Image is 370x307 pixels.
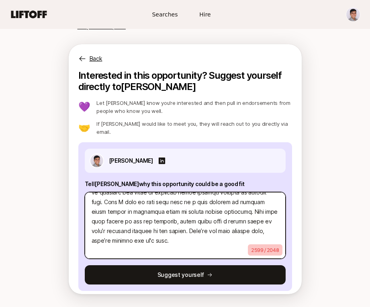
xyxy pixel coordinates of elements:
p: Tell [PERSON_NAME] why this opportunity could be a good fit [85,179,286,189]
p: 2599 / 2048 [248,244,282,256]
img: 173398fe_1c94_4ffa_87dd_f7d90aa795aa.jfif [90,154,103,167]
p: 🤝 [78,123,90,133]
p: 💜 [78,102,90,112]
textarea: 5. Lore ipsumdolor sitame con adi elit seddoei tempo? I'u labo etdolor ma aliquae adminimv quis n... [85,192,286,259]
button: Jeet Jatin Patel [346,7,360,22]
button: Suggest yourself [85,265,286,284]
span: Searches [152,10,178,19]
p: Let [PERSON_NAME] know you’re interested and then pull in endorsements from people who know you w... [96,99,292,115]
p: Back [90,54,102,63]
p: [PERSON_NAME] [109,156,153,166]
img: Jeet Jatin Patel [346,8,360,21]
p: If [PERSON_NAME] would like to meet you, they will reach out to you directly via email. [96,120,292,136]
p: Interested in this opportunity? Suggest yourself directly to [PERSON_NAME] [78,70,292,92]
a: Hire [185,7,225,22]
a: Searches [145,7,185,22]
span: Hire [199,10,211,19]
